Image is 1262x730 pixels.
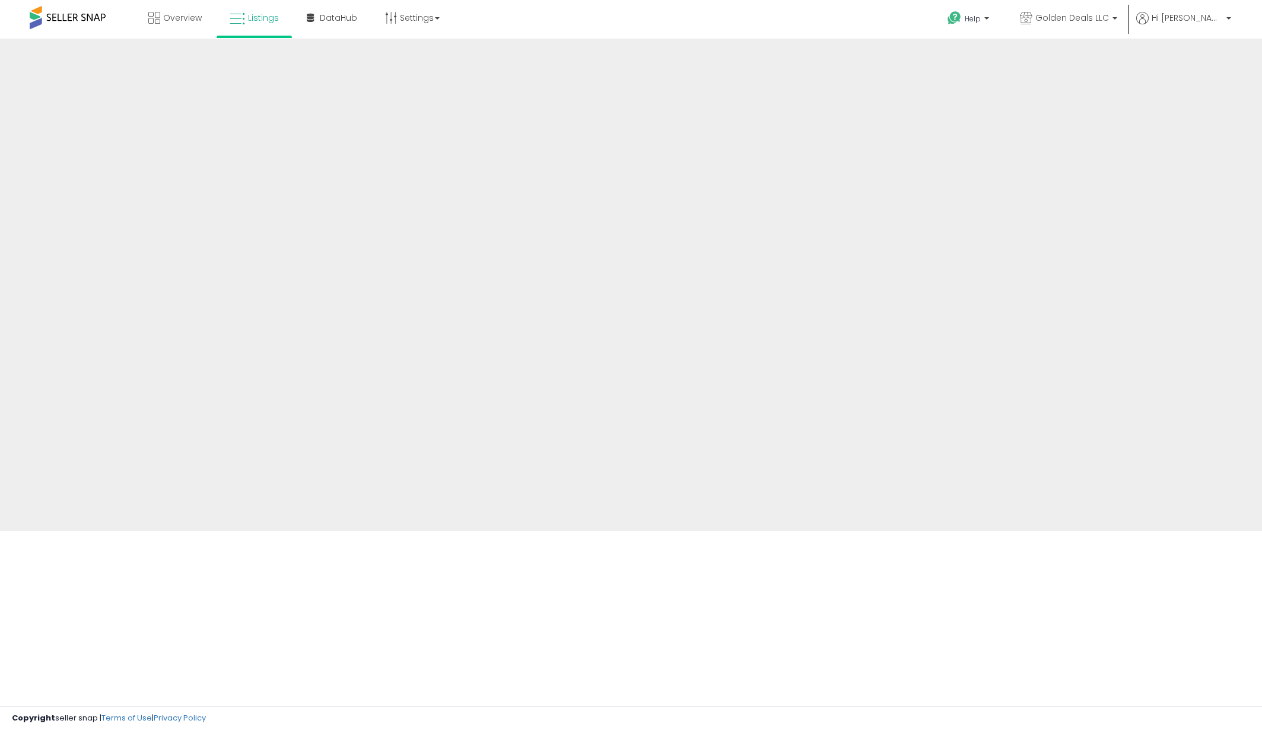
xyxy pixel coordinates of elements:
[1035,12,1109,24] span: Golden Deals LLC
[1136,12,1231,39] a: Hi [PERSON_NAME]
[1152,12,1223,24] span: Hi [PERSON_NAME]
[947,11,962,26] i: Get Help
[938,2,1001,39] a: Help
[248,12,279,24] span: Listings
[320,12,357,24] span: DataHub
[965,14,981,24] span: Help
[163,12,202,24] span: Overview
